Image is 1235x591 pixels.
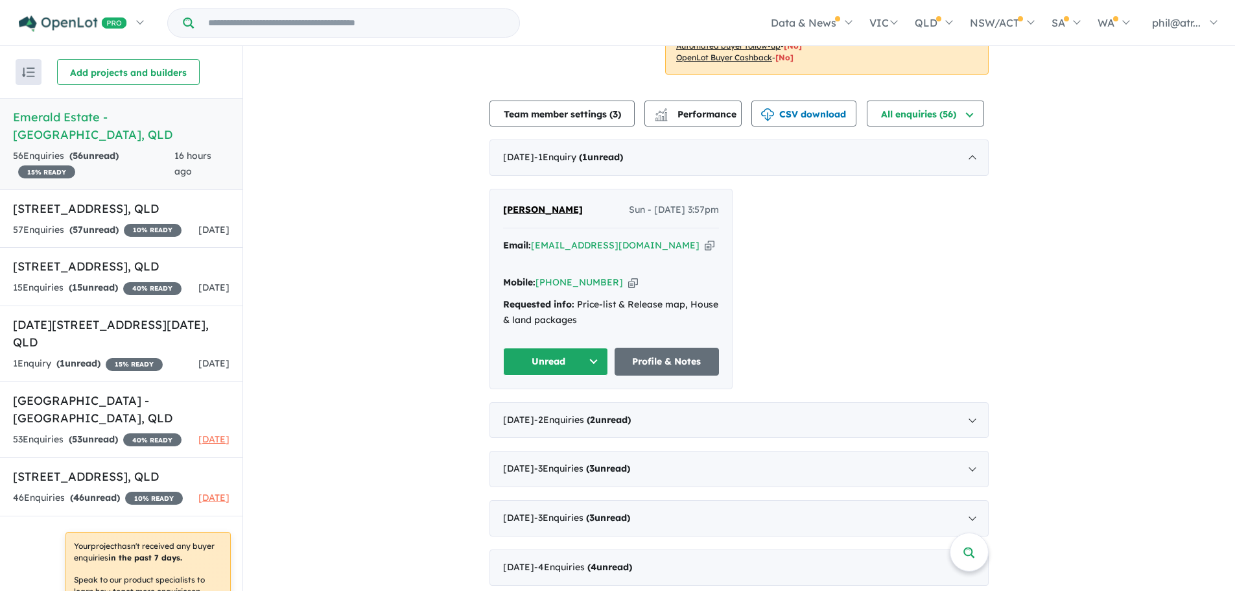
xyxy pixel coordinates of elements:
strong: ( unread) [56,357,100,369]
button: Add projects and builders [57,59,200,85]
div: 53 Enquir ies [13,432,182,448]
u: OpenLot Buyer Cashback [676,53,772,62]
img: line-chart.svg [655,108,667,115]
span: 3 [589,512,594,524]
span: [DATE] [198,282,229,293]
span: 53 [72,433,82,445]
h5: [STREET_ADDRESS] , QLD [13,200,229,217]
p: Your project hasn't received any buyer enquiries [74,540,222,564]
span: [DATE] [198,492,229,503]
h5: [DATE][STREET_ADDRESS][DATE] , QLD [13,316,229,351]
span: 40 % READY [123,433,182,446]
strong: ( unread) [69,150,119,162]
span: - 4 Enquir ies [534,561,632,573]
div: 57 Enquir ies [13,223,182,238]
a: [PERSON_NAME] [503,202,583,218]
strong: ( unread) [69,433,118,445]
button: Team member settings (3) [489,101,635,127]
span: 2 [590,414,595,426]
span: [PERSON_NAME] [503,204,583,215]
span: 15 % READY [106,358,163,371]
button: Copy [705,239,714,252]
img: bar-chart.svg [655,112,668,121]
span: 1 [60,357,65,369]
div: [DATE] [489,139,989,176]
strong: ( unread) [586,463,630,474]
strong: ( unread) [586,512,630,524]
span: 4 [591,561,596,573]
div: 46 Enquir ies [13,490,183,506]
span: 15 [72,282,82,293]
button: Performance [644,101,742,127]
span: - 1 Enquir y [534,151,623,163]
h5: [GEOGRAPHIC_DATA] - [GEOGRAPHIC_DATA] , QLD [13,392,229,427]
span: 3 [589,463,594,474]
button: Unread [503,348,608,376]
img: sort.svg [22,67,35,77]
button: All enquiries (56) [867,101,984,127]
div: [DATE] [489,402,989,439]
strong: Email: [503,239,531,251]
strong: ( unread) [70,492,120,503]
span: 10 % READY [125,492,183,505]
strong: Mobile: [503,276,535,288]
span: - 2 Enquir ies [534,414,631,426]
strong: ( unread) [69,224,119,235]
b: in the past 7 days. [108,553,182,562]
button: CSV download [751,101,856,127]
h5: [STREET_ADDRESS] , QLD [13,258,229,275]
span: [DATE] [198,224,229,235]
img: Openlot PRO Logo White [19,16,127,32]
span: - 3 Enquir ies [534,463,630,474]
span: Performance [657,108,736,120]
button: Copy [628,276,638,289]
div: [DATE] [489,451,989,487]
strong: ( unread) [587,561,632,573]
span: - 3 Enquir ies [534,512,630,524]
span: 40 % READY [123,282,182,295]
div: 56 Enquir ies [13,149,174,180]
strong: ( unread) [579,151,623,163]
a: [PHONE_NUMBER] [535,276,623,288]
a: [EMAIL_ADDRESS][DOMAIN_NAME] [531,239,700,251]
span: [DATE] [198,433,229,445]
a: Profile & Notes [615,348,720,376]
span: Sun - [DATE] 3:57pm [629,202,719,218]
span: [No] [775,53,794,62]
span: 10 % READY [124,224,182,237]
span: [DATE] [198,357,229,369]
img: download icon [761,108,774,121]
span: 46 [73,492,84,503]
strong: ( unread) [69,282,118,293]
input: Try estate name, suburb, builder or developer [196,9,517,37]
span: 57 [73,224,83,235]
h5: Emerald Estate - [GEOGRAPHIC_DATA] , QLD [13,108,229,143]
div: Price-list & Release map, House & land packages [503,297,719,328]
div: [DATE] [489,500,989,537]
span: 15 % READY [18,165,75,178]
div: 1 Enquir y [13,356,163,372]
span: phil@atr... [1152,16,1201,29]
div: [DATE] [489,549,989,586]
span: 1 [582,151,587,163]
div: 15 Enquir ies [13,280,182,296]
span: 16 hours ago [174,150,211,177]
h5: [STREET_ADDRESS] , QLD [13,468,229,485]
span: 56 [73,150,83,162]
strong: Requested info: [503,298,574,310]
span: 3 [613,108,618,120]
strong: ( unread) [587,414,631,426]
